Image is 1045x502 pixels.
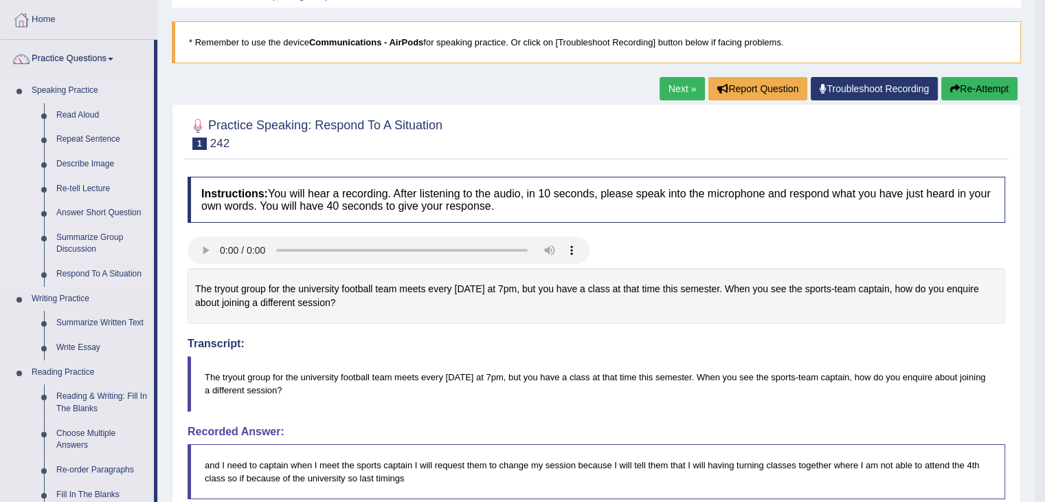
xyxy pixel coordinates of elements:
[50,152,154,177] a: Describe Image
[1,40,154,74] a: Practice Questions
[811,77,938,100] a: Troubleshoot Recording
[188,177,1005,223] h4: You will hear a recording. After listening to the audio, in 10 seconds, please speak into the mic...
[50,311,154,336] a: Summarize Written Text
[50,422,154,458] a: Choose Multiple Answers
[50,336,154,360] a: Write Essay
[1,1,157,35] a: Home
[50,384,154,421] a: Reading & Writing: Fill In The Blanks
[50,262,154,287] a: Respond To A Situation
[192,138,207,150] span: 1
[201,188,268,199] b: Instructions:
[50,201,154,226] a: Answer Short Question
[50,103,154,128] a: Read Aloud
[172,21,1021,63] blockquote: * Remember to use the device for speaking practice. Or click on [Troubleshoot Recording] button b...
[50,458,154,483] a: Re-order Paragraphs
[50,177,154,201] a: Re-tell Lecture
[25,360,154,385] a: Reading Practice
[50,127,154,152] a: Repeat Sentence
[708,77,807,100] button: Report Question
[50,226,154,262] a: Summarize Group Discussion
[188,444,1005,499] blockquote: and I need to captain when I meet the sports captain I will request them to change my session bec...
[660,77,705,100] a: Next »
[309,37,423,47] b: Communications - AirPods
[188,356,1005,411] blockquote: The tryout group for the university football team meets every [DATE] at 7pm, but you have a class...
[188,426,1005,438] h4: Recorded Answer:
[210,137,229,150] small: 242
[25,287,154,312] a: Writing Practice
[941,77,1018,100] button: Re-Attempt
[188,268,1005,324] div: The tryout group for the university football team meets every [DATE] at 7pm, but you have a class...
[188,116,442,150] h2: Practice Speaking: Respond To A Situation
[25,78,154,103] a: Speaking Practice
